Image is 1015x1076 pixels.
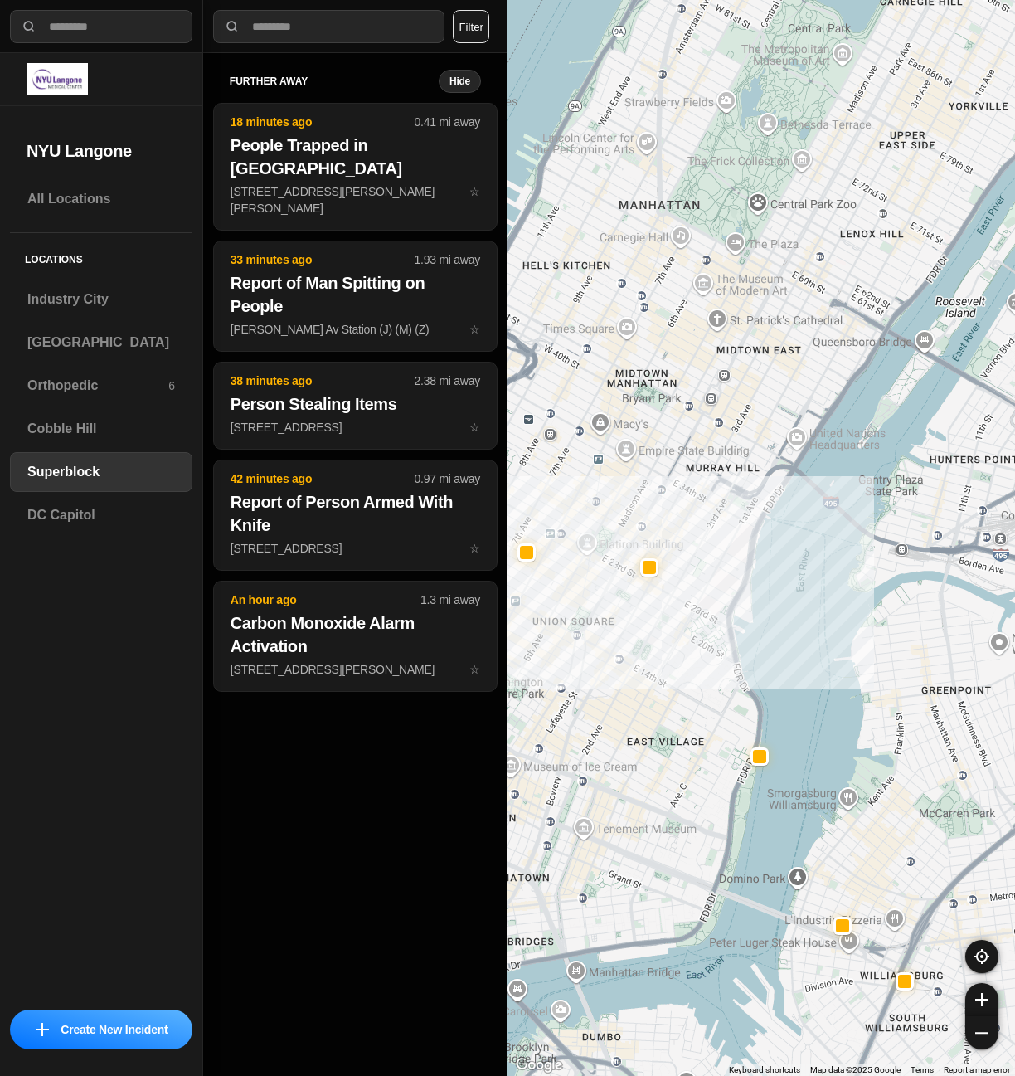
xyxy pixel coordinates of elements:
[974,949,989,964] img: recenter
[27,189,175,209] h3: All Locations
[213,420,498,434] a: 38 minutes ago2.38 mi awayPerson Stealing Items[STREET_ADDRESS]star
[27,139,176,163] h2: NYU Langone
[975,993,988,1006] img: zoom-in
[469,663,480,676] span: star
[231,183,480,217] p: [STREET_ADDRESS][PERSON_NAME][PERSON_NAME]
[27,290,175,309] h3: Industry City
[231,134,480,180] h2: People Trapped in [GEOGRAPHIC_DATA]
[10,409,192,449] a: Cobble Hill
[453,10,489,43] button: Filter
[965,1016,998,1049] button: zoom-out
[10,179,192,219] a: All Locations
[729,1064,800,1076] button: Keyboard shortcuts
[469,323,480,336] span: star
[213,241,498,352] button: 33 minutes ago1.93 mi awayReport of Man Spitting on People[PERSON_NAME] Av Station (J) (M) (Z)star
[469,185,480,198] span: star
[231,470,415,487] p: 42 minutes ago
[10,366,192,406] a: Orthopedic6
[911,1065,934,1074] a: Terms (opens in new tab)
[975,1026,988,1039] img: zoom-out
[21,18,37,35] img: search
[469,542,480,555] span: star
[27,63,88,95] img: logo
[469,421,480,434] span: star
[420,592,480,608] p: 1.3 mi away
[512,1054,566,1076] img: Google
[231,372,415,389] p: 38 minutes ago
[415,470,480,487] p: 0.97 mi away
[415,372,480,389] p: 2.38 mi away
[213,460,498,571] button: 42 minutes ago0.97 mi awayReport of Person Armed With Knife[STREET_ADDRESS]star
[213,662,498,676] a: An hour ago1.3 mi awayCarbon Monoxide Alarm Activation[STREET_ADDRESS][PERSON_NAME]star
[27,376,168,396] h3: Orthopedic
[231,419,480,436] p: [STREET_ADDRESS]
[168,377,175,394] p: 6
[231,251,415,268] p: 33 minutes ago
[213,103,498,231] button: 18 minutes ago0.41 mi awayPeople Trapped in [GEOGRAPHIC_DATA][STREET_ADDRESS][PERSON_NAME][PERSON...
[231,321,480,338] p: [PERSON_NAME] Av Station (J) (M) (Z)
[231,540,480,557] p: [STREET_ADDRESS]
[27,462,175,482] h3: Superblock
[449,75,470,88] small: Hide
[10,280,192,319] a: Industry City
[415,251,480,268] p: 1.93 mi away
[231,271,480,318] h2: Report of Man Spitting on People
[27,419,175,439] h3: Cobble Hill
[439,70,481,93] button: Hide
[213,541,498,555] a: 42 minutes ago0.97 mi awayReport of Person Armed With Knife[STREET_ADDRESS]star
[231,592,420,608] p: An hour ago
[512,1054,566,1076] a: Open this area in Google Maps (opens a new window)
[10,452,192,492] a: Superblock
[61,1021,168,1038] p: Create New Incident
[213,184,498,198] a: 18 minutes ago0.41 mi awayPeople Trapped in [GEOGRAPHIC_DATA][STREET_ADDRESS][PERSON_NAME][PERSON...
[231,392,480,416] h2: Person Stealing Items
[231,661,480,678] p: [STREET_ADDRESS][PERSON_NAME]
[231,114,415,130] p: 18 minutes ago
[810,1065,901,1074] span: Map data ©2025 Google
[965,983,998,1016] button: zoom-in
[10,323,192,363] a: [GEOGRAPHIC_DATA]
[213,581,498,692] button: An hour ago1.3 mi awayCarbon Monoxide Alarm Activation[STREET_ADDRESS][PERSON_NAME]star
[10,1010,192,1049] button: iconCreate New Incident
[10,233,192,280] h5: Locations
[231,490,480,537] h2: Report of Person Armed With Knife
[944,1065,1010,1074] a: Report a map error
[27,333,175,353] h3: [GEOGRAPHIC_DATA]
[213,322,498,336] a: 33 minutes ago1.93 mi awayReport of Man Spitting on People[PERSON_NAME] Av Station (J) (M) (Z)star
[27,505,175,525] h3: DC Capitol
[965,940,998,973] button: recenter
[10,495,192,535] a: DC Capitol
[415,114,480,130] p: 0.41 mi away
[213,362,498,450] button: 38 minutes ago2.38 mi awayPerson Stealing Items[STREET_ADDRESS]star
[231,611,480,658] h2: Carbon Monoxide Alarm Activation
[36,1023,49,1036] img: icon
[230,75,439,88] h5: further away
[224,18,240,35] img: search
